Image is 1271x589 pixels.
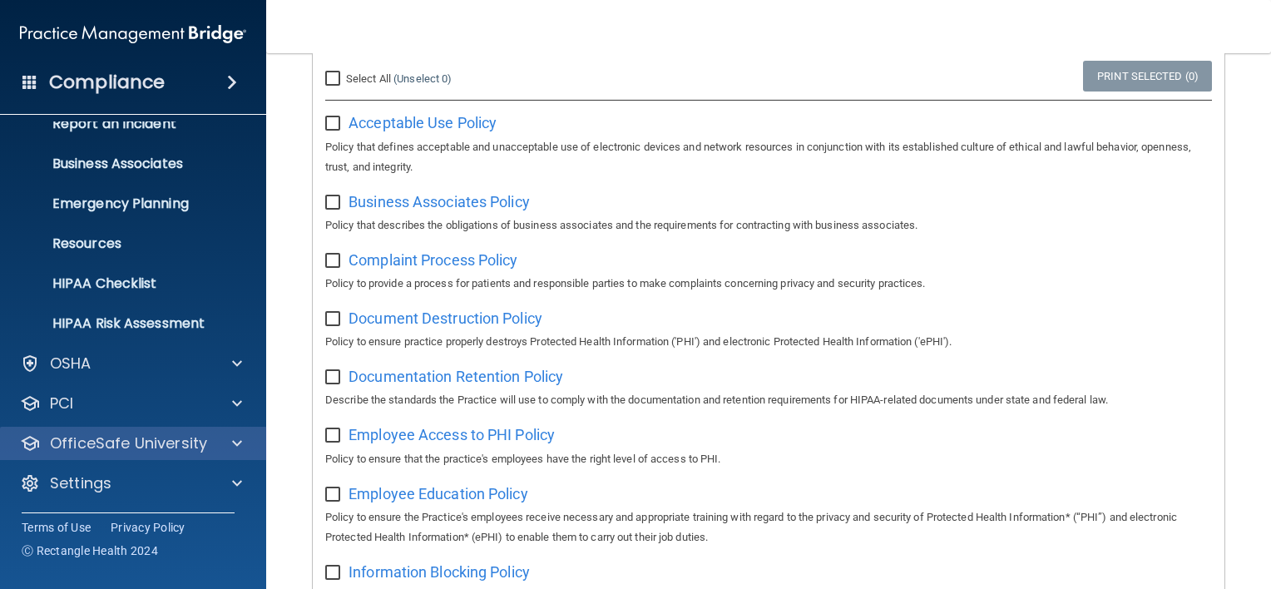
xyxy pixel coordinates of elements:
a: (Unselect 0) [393,72,452,85]
p: HIPAA Risk Assessment [11,315,238,332]
span: Complaint Process Policy [349,251,517,269]
input: Select All (Unselect 0) [325,72,344,86]
span: Documentation Retention Policy [349,368,563,385]
a: PCI [20,393,242,413]
p: Describe the standards the Practice will use to comply with the documentation and retention requi... [325,390,1212,410]
span: Employee Education Policy [349,485,528,502]
p: HIPAA Checklist [11,275,238,292]
p: Policy to ensure that the practice's employees have the right level of access to PHI. [325,449,1212,469]
p: Policy that defines acceptable and unacceptable use of electronic devices and network resources i... [325,137,1212,177]
h4: Compliance [49,71,165,94]
p: Policy to provide a process for patients and responsible parties to make complaints concerning pr... [325,274,1212,294]
img: PMB logo [20,17,246,51]
a: OSHA [20,354,242,374]
p: Business Associates [11,156,238,172]
p: OfficeSafe University [50,433,207,453]
span: Document Destruction Policy [349,309,542,327]
span: Ⓒ Rectangle Health 2024 [22,542,158,559]
span: Select All [346,72,391,85]
p: Policy that describes the obligations of business associates and the requirements for contracting... [325,215,1212,235]
a: Terms of Use [22,519,91,536]
a: OfficeSafe University [20,433,242,453]
p: Policy to ensure practice properly destroys Protected Health Information ('PHI') and electronic P... [325,332,1212,352]
a: Print Selected (0) [1083,61,1212,92]
p: PCI [50,393,73,413]
a: Privacy Policy [111,519,185,536]
span: Information Blocking Policy [349,563,530,581]
p: OSHA [50,354,91,374]
p: Settings [50,473,111,493]
p: Resources [11,235,238,252]
span: Acceptable Use Policy [349,114,497,131]
p: Report an Incident [11,116,238,132]
span: Employee Access to PHI Policy [349,426,555,443]
p: Policy to ensure the Practice's employees receive necessary and appropriate training with regard ... [325,507,1212,547]
a: Settings [20,473,242,493]
p: Emergency Planning [11,196,238,212]
span: Business Associates Policy [349,193,530,210]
